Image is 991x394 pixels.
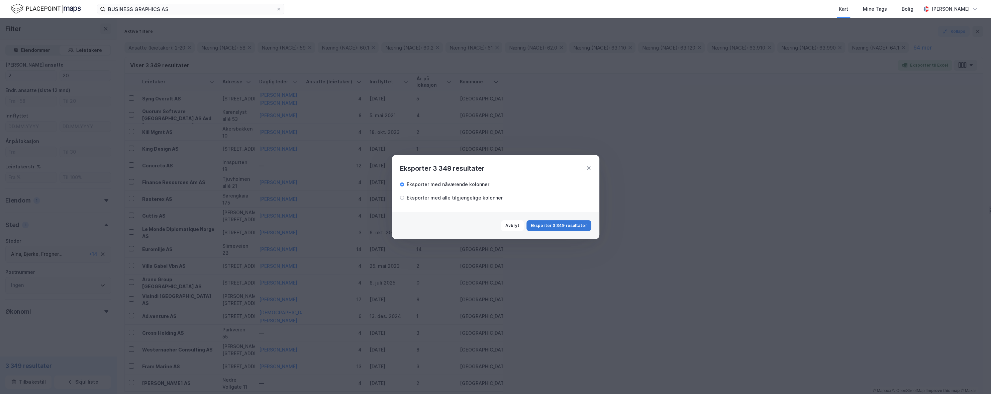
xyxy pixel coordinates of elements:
div: Bolig [902,5,913,13]
img: logo.f888ab2527a4732fd821a326f86c7f29.svg [11,3,81,15]
button: Eksporter 3 349 resultater [526,220,591,231]
input: Søk på adresse, matrikkel, gårdeiere, leietakere eller personer [105,4,276,14]
div: [PERSON_NAME] [931,5,970,13]
div: Eksporter 3 349 resultater [400,163,485,174]
div: Kart [839,5,848,13]
div: Mine Tags [863,5,887,13]
div: Eksporter med alle tilgjengelige kolonner [407,194,503,202]
div: Eksporter med nåværende kolonner [407,180,489,188]
iframe: Chat Widget [958,362,991,394]
button: Avbryt [501,220,524,231]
